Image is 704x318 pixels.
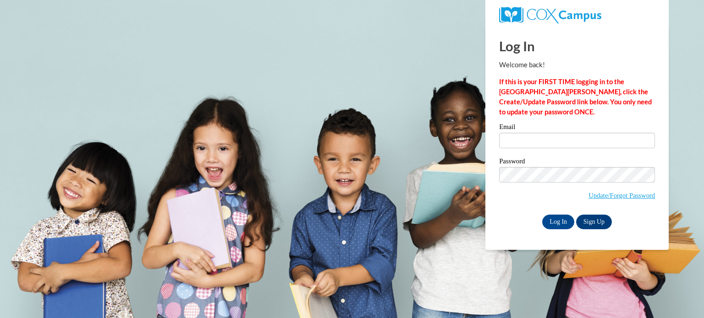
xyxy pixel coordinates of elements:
[499,78,652,116] strong: If this is your FIRST TIME logging in to the [GEOGRAPHIC_DATA][PERSON_NAME], click the Create/Upd...
[499,124,655,133] label: Email
[499,37,655,55] h1: Log In
[499,11,601,18] a: COX Campus
[588,192,655,199] a: Update/Forgot Password
[499,60,655,70] p: Welcome back!
[499,7,601,23] img: COX Campus
[499,158,655,167] label: Password
[542,215,574,229] input: Log In
[576,215,612,229] a: Sign Up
